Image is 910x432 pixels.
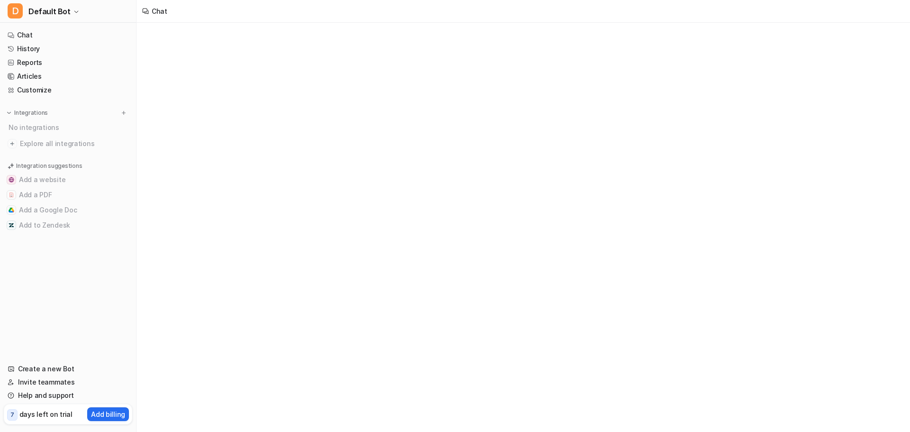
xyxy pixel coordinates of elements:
[16,162,82,170] p: Integration suggestions
[20,136,128,151] span: Explore all integrations
[4,202,132,218] button: Add a Google DocAdd a Google Doc
[4,70,132,83] a: Articles
[91,409,125,419] p: Add billing
[120,110,127,116] img: menu_add.svg
[4,218,132,233] button: Add to ZendeskAdd to Zendesk
[8,3,23,18] span: D
[4,376,132,389] a: Invite teammates
[4,108,51,118] button: Integrations
[6,119,132,135] div: No integrations
[4,42,132,55] a: History
[8,139,17,148] img: explore all integrations
[4,389,132,402] a: Help and support
[4,362,132,376] a: Create a new Bot
[152,6,167,16] div: Chat
[4,187,132,202] button: Add a PDFAdd a PDF
[19,409,73,419] p: days left on trial
[4,172,132,187] button: Add a websiteAdd a website
[4,56,132,69] a: Reports
[87,407,129,421] button: Add billing
[6,110,12,116] img: expand menu
[9,222,14,228] img: Add to Zendesk
[4,83,132,97] a: Customize
[9,177,14,183] img: Add a website
[28,5,71,18] span: Default Bot
[4,28,132,42] a: Chat
[4,137,132,150] a: Explore all integrations
[9,207,14,213] img: Add a Google Doc
[10,411,14,419] p: 7
[14,109,48,117] p: Integrations
[9,192,14,198] img: Add a PDF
